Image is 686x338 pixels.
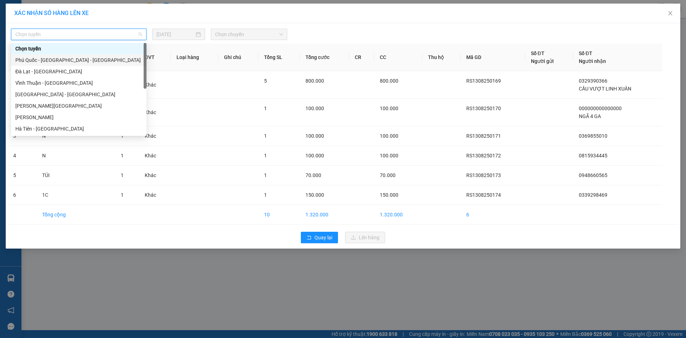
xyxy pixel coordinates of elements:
th: Loại hàng [171,44,218,71]
span: 1 [121,192,124,198]
td: 4 [8,146,36,166]
span: Chọn chuyến [215,29,283,40]
span: Quay lại [314,234,332,241]
td: Khác [139,99,171,126]
th: Ghi chú [218,44,258,71]
span: CẦU VƯỢT LINH XUÂN [579,86,631,92]
div: Đà Lạt - Vĩnh Thuận [11,66,146,77]
td: 5 [8,166,36,185]
span: 1 [264,172,267,178]
th: Tổng cước [300,44,349,71]
button: Close [660,4,680,24]
span: Người gửi [531,58,554,64]
span: 1 [121,133,124,139]
span: RS1308250170 [466,106,501,111]
td: Khác [139,166,171,185]
div: Hà Tiên - [GEOGRAPHIC_DATA] [15,125,142,133]
span: RS1308250174 [466,192,501,198]
th: CR [349,44,374,71]
li: Bốn Luyện Express [4,4,104,30]
span: 5 [264,78,267,84]
span: close [667,10,673,16]
div: [PERSON_NAME][GEOGRAPHIC_DATA] [15,102,142,110]
li: VP [PERSON_NAME] [49,39,95,46]
span: Số ĐT [579,50,592,56]
span: 70.000 [380,172,396,178]
td: Khác [139,146,171,166]
td: 1 [8,71,36,99]
div: Gia Lai - Hà Tiên [11,100,146,112]
span: XÁC NHẬN SỐ HÀNG LÊN XE [14,10,89,16]
td: 6 [461,205,525,225]
th: ĐVT [139,44,171,71]
span: 0948660565 [579,172,607,178]
td: Khác [139,126,171,146]
span: 70.000 [305,172,321,178]
button: uploadLên hàng [345,232,385,243]
button: rollbackQuay lại [301,232,338,243]
td: 1C [36,185,115,205]
span: RS1308250172 [466,153,501,158]
div: Chọn tuyến [11,43,146,54]
div: Phú Quốc - Sài Gòn - Bình Phước [11,54,146,66]
div: Vĩnh Thuận - [GEOGRAPHIC_DATA] [15,79,142,87]
span: Số ĐT [531,50,545,56]
span: Người nhận [579,58,606,64]
div: Đà Lạt - [GEOGRAPHIC_DATA] [15,68,142,75]
div: [PERSON_NAME] [15,113,142,121]
span: 100.000 [380,133,398,139]
span: 1 [264,153,267,158]
td: 1.320.000 [374,205,422,225]
span: 800.000 [380,78,398,84]
span: 100.000 [305,153,324,158]
span: 0369855010 [579,133,607,139]
td: 6 [8,185,36,205]
span: Chọn tuyến [15,29,142,40]
span: 1 [264,106,267,111]
span: 100.000 [305,106,324,111]
span: 0815934445 [579,153,607,158]
div: Chọn tuyến [15,45,142,53]
span: RS1308250173 [466,172,501,178]
td: N [36,126,115,146]
span: RS1308250169 [466,78,501,84]
th: STT [8,44,36,71]
td: 3 [8,126,36,146]
td: 10 [258,205,300,225]
th: Thu hộ [422,44,461,71]
div: Hà Tiên - Gia Lai [11,112,146,123]
div: Đà Nẵng - Hà Tiên [11,89,146,100]
td: Khác [139,185,171,205]
td: Khác [139,71,171,99]
td: Tổng cộng [36,205,115,225]
div: Vĩnh Thuận - Đà Lạt [11,77,146,89]
span: 000000000000000 [579,106,622,111]
th: Mã GD [461,44,525,71]
span: 0329390366 [579,78,607,84]
span: RS1308250171 [466,133,501,139]
td: 1.320.000 [300,205,349,225]
span: 1 [264,192,267,198]
span: 800.000 [305,78,324,84]
span: 1 [121,172,124,178]
span: NGÃ 4 GA [579,113,601,119]
span: 1 [121,153,124,158]
th: Tổng SL [258,44,300,71]
input: 13/08/2025 [156,30,194,38]
td: 2 [8,99,36,126]
span: rollback [307,235,312,241]
span: 100.000 [380,106,398,111]
div: Hà Tiên - Đà Nẵng [11,123,146,134]
span: 1 [264,133,267,139]
li: VP Số 448 Quốc Lộ 61 [4,39,49,54]
span: 0339298469 [579,192,607,198]
th: CC [374,44,422,71]
div: Phú Quốc - [GEOGRAPHIC_DATA] - [GEOGRAPHIC_DATA] [15,56,142,64]
span: 150.000 [305,192,324,198]
span: 150.000 [380,192,398,198]
span: 100.000 [380,153,398,158]
td: N [36,146,115,166]
td: TÚI [36,166,115,185]
div: [GEOGRAPHIC_DATA] - [GEOGRAPHIC_DATA] [15,90,142,98]
span: 100.000 [305,133,324,139]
